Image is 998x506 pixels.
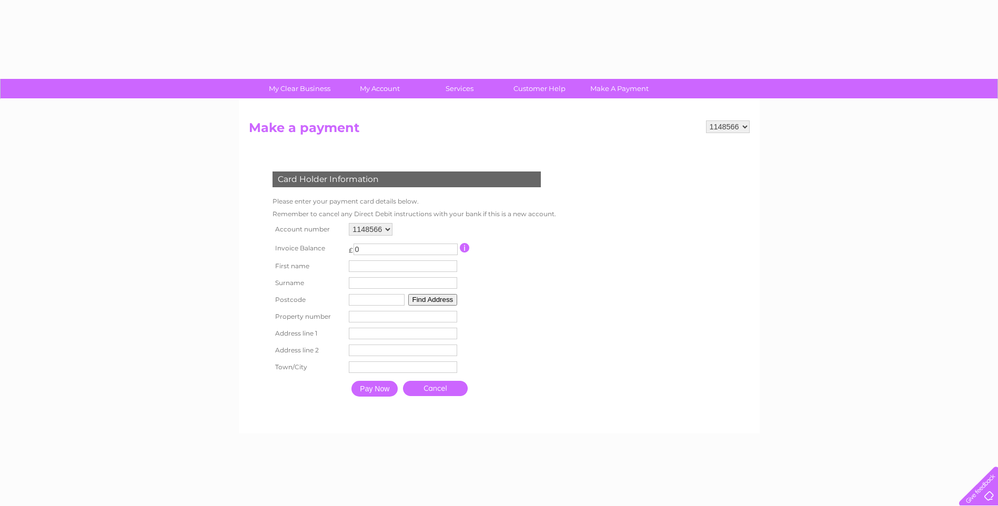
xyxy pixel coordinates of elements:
a: My Clear Business [256,79,343,98]
a: Make A Payment [576,79,663,98]
th: Account number [270,220,347,238]
th: Address line 2 [270,342,347,359]
h2: Make a payment [249,120,750,140]
th: Address line 1 [270,325,347,342]
button: Find Address [408,294,458,306]
td: Please enter your payment card details below. [270,195,559,208]
input: Pay Now [351,381,398,397]
th: Town/City [270,359,347,376]
td: Remember to cancel any Direct Debit instructions with your bank if this is a new account. [270,208,559,220]
th: First name [270,258,347,275]
div: Card Holder Information [273,171,541,187]
a: Customer Help [496,79,583,98]
th: Surname [270,275,347,291]
th: Invoice Balance [270,238,347,258]
input: Information [460,243,470,252]
a: Cancel [403,381,468,396]
th: Postcode [270,291,347,308]
a: My Account [336,79,423,98]
th: Property number [270,308,347,325]
a: Services [416,79,503,98]
td: £ [349,241,353,254]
